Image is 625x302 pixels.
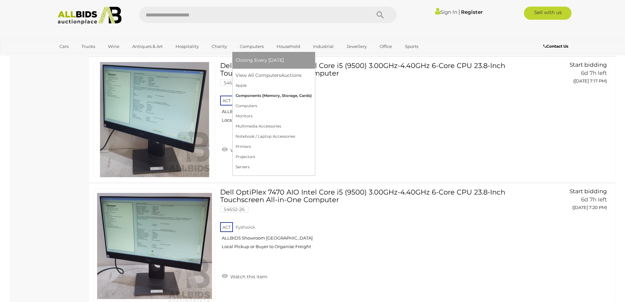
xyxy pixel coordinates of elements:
[524,7,572,20] a: Sell with us
[458,8,460,15] span: |
[435,9,457,15] a: Sign In
[55,41,73,52] a: Cars
[171,41,203,52] a: Hospitality
[225,188,522,254] a: Dell OptiPlex 7470 AIO Intel Core i5 (9500) 3.00GHz-4.40GHz 6-Core CPU 23.8-Inch Touchscreen All-...
[272,41,304,52] a: Household
[532,188,609,214] a: Start bidding 6d 7h left ([DATE] 7:20 PM)
[401,41,423,52] a: Sports
[570,61,607,68] span: Start bidding
[104,41,124,52] a: Wine
[54,7,125,25] img: Allbids.com.au
[375,41,396,52] a: Office
[220,271,269,281] a: Watch this item
[309,41,338,52] a: Industrial
[532,62,609,87] a: Start bidding 6d 7h left ([DATE] 7:17 PM)
[543,44,568,49] b: Contact Us
[570,188,607,195] span: Start bidding
[543,43,570,50] a: Contact Us
[229,147,267,153] span: Watch this item
[229,274,267,280] span: Watch this item
[461,9,483,15] a: Register
[364,7,397,23] button: Search
[236,41,268,52] a: Computers
[77,41,99,52] a: Trucks
[97,62,212,177] img: 54652-33a.jpg
[342,41,371,52] a: Jewellery
[128,41,167,52] a: Antiques & Art
[225,62,522,128] a: Dell OptiPlex 7470 AIO Intel Core i5 (9500) 3.00GHz-4.40GHz 6-Core CPU 23.8-Inch Touchscreen All-...
[207,41,231,52] a: Charity
[220,145,269,154] a: Watch this item
[55,52,110,63] a: [GEOGRAPHIC_DATA]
